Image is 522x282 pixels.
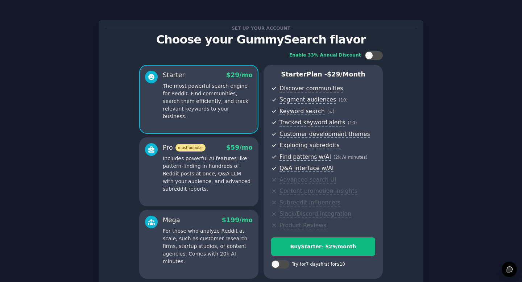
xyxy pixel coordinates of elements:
span: Advanced search UI [279,176,336,184]
span: ( 10 ) [348,120,357,125]
div: Starter [163,71,185,80]
span: Q&A interface w/AI [279,165,333,172]
span: Product Reviews [279,222,326,229]
span: Find patterns w/AI [279,153,331,161]
p: Includes powerful AI features like pattern-finding in hundreds of Reddit posts at once, Q&A LLM w... [163,155,253,193]
span: ( 10 ) [339,98,348,103]
span: $ 199 /mo [222,216,253,224]
p: Choose your GummySearch flavor [106,33,416,46]
span: Exploding subreddits [279,142,339,149]
div: Buy Starter - $ 29 /month [272,243,375,250]
p: For those who analyze Reddit at scale, such as customer research firms, startup studios, or conte... [163,227,253,265]
span: ( ∞ ) [327,109,335,114]
p: The most powerful search engine for Reddit. Find communities, search them efficiently, and track ... [163,82,253,120]
span: Content promotion insights [279,187,357,195]
span: $ 29 /mo [226,71,253,79]
span: Slack/Discord integration [279,210,351,218]
span: most popular [175,144,206,152]
div: Enable 33% Annual Discount [289,52,361,59]
button: BuyStarter- $29/month [271,237,375,256]
span: Subreddit influencers [279,199,340,207]
span: $ 59 /mo [226,144,253,151]
p: Starter Plan - [271,70,375,79]
div: Pro [163,143,206,152]
span: Set up your account [231,24,292,32]
div: Try for 7 days first for $10 [292,261,345,268]
span: Segment audiences [279,96,336,104]
span: Customer development themes [279,130,370,138]
div: Mega [163,216,180,225]
span: Tracked keyword alerts [279,119,345,127]
span: $ 29 /month [327,71,365,78]
span: ( 2k AI minutes ) [333,155,368,160]
span: Discover communities [279,85,343,92]
span: Keyword search [279,108,325,115]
